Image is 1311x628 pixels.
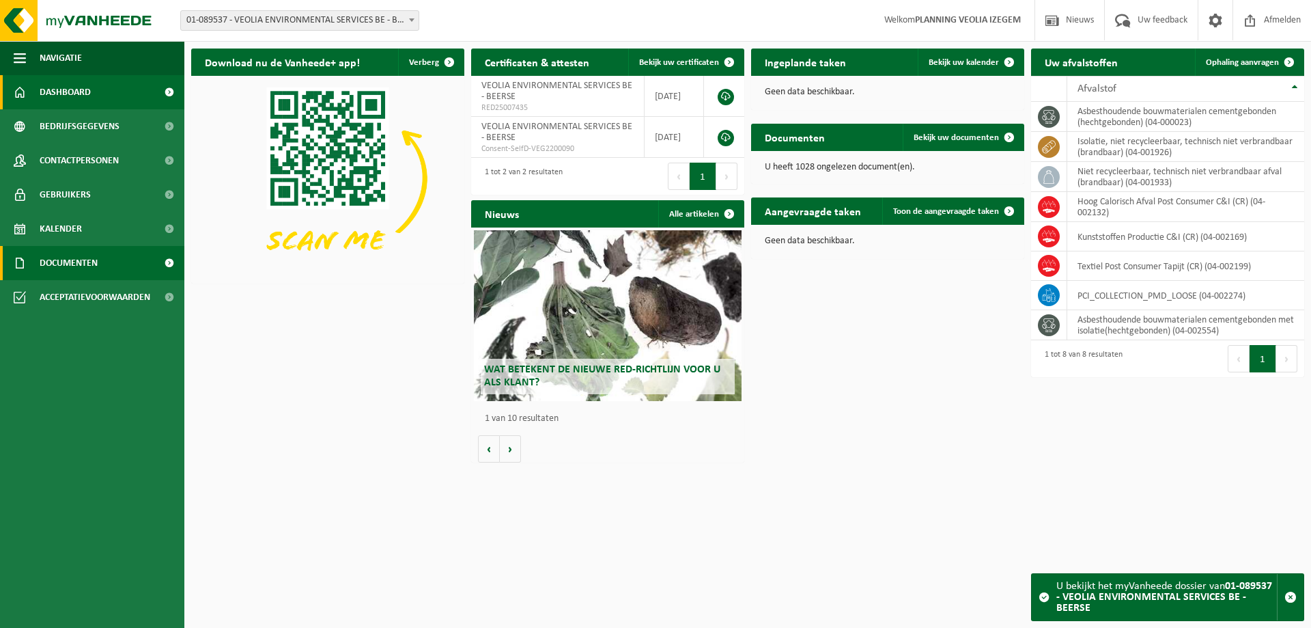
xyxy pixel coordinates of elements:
div: 1 tot 8 van 8 resultaten [1038,344,1123,374]
p: Geen data beschikbaar. [765,87,1011,97]
span: Bekijk uw documenten [914,133,999,142]
span: Toon de aangevraagde taken [893,207,999,216]
button: 1 [690,163,716,190]
span: 01-089537 - VEOLIA ENVIRONMENTAL SERVICES BE - BEERSE [180,10,419,31]
span: Documenten [40,246,98,280]
td: [DATE] [645,76,704,117]
a: Bekijk uw kalender [918,49,1023,76]
img: Download de VHEPlus App [191,76,464,281]
span: Navigatie [40,41,82,75]
button: Previous [1228,345,1250,372]
span: Bedrijfsgegevens [40,109,119,144]
td: PCI_COLLECTION_PMD_LOOSE (04-002274) [1067,281,1304,310]
p: Geen data beschikbaar. [765,236,1011,246]
td: asbesthoudende bouwmaterialen cementgebonden (hechtgebonden) (04-000023) [1067,102,1304,132]
span: Acceptatievoorwaarden [40,280,150,314]
h2: Aangevraagde taken [751,197,875,224]
span: RED25007435 [481,103,634,113]
button: Verberg [398,49,463,76]
span: Ophaling aanvragen [1206,58,1279,67]
h2: Download nu de Vanheede+ app! [191,49,373,75]
h2: Documenten [751,124,838,150]
span: Gebruikers [40,178,91,212]
span: 01-089537 - VEOLIA ENVIRONMENTAL SERVICES BE - BEERSE [181,11,419,30]
a: Toon de aangevraagde taken [882,197,1023,225]
span: Dashboard [40,75,91,109]
td: [DATE] [645,117,704,158]
td: Kunststoffen Productie C&I (CR) (04-002169) [1067,222,1304,251]
span: Contactpersonen [40,144,119,178]
td: isolatie, niet recycleerbaar, technisch niet verbrandbaar (brandbaar) (04-001926) [1067,132,1304,162]
div: U bekijkt het myVanheede dossier van [1056,574,1277,620]
a: Wat betekent de nieuwe RED-richtlijn voor u als klant? [474,230,742,401]
button: Previous [668,163,690,190]
strong: 01-089537 - VEOLIA ENVIRONMENTAL SERVICES BE - BEERSE [1056,581,1272,614]
button: Next [1276,345,1297,372]
div: 1 tot 2 van 2 resultaten [478,161,563,191]
a: Alle artikelen [658,200,743,228]
span: Kalender [40,212,82,246]
strong: PLANNING VEOLIA IZEGEM [915,15,1021,25]
a: Bekijk uw documenten [903,124,1023,151]
h2: Nieuws [471,200,533,227]
p: U heeft 1028 ongelezen document(en). [765,163,1011,172]
span: VEOLIA ENVIRONMENTAL SERVICES BE - BEERSE [481,122,632,143]
td: Textiel Post Consumer Tapijt (CR) (04-002199) [1067,251,1304,281]
a: Ophaling aanvragen [1195,49,1303,76]
button: 1 [1250,345,1276,372]
p: 1 van 10 resultaten [485,414,737,424]
td: Hoog Calorisch Afval Post Consumer C&I (CR) (04-002132) [1067,192,1304,222]
h2: Certificaten & attesten [471,49,603,75]
span: Bekijk uw certificaten [639,58,719,67]
span: Afvalstof [1077,83,1116,94]
h2: Ingeplande taken [751,49,860,75]
span: Bekijk uw kalender [929,58,999,67]
td: niet recycleerbaar, technisch niet verbrandbaar afval (brandbaar) (04-001933) [1067,162,1304,192]
span: Verberg [409,58,439,67]
span: VEOLIA ENVIRONMENTAL SERVICES BE - BEERSE [481,81,632,102]
span: Consent-SelfD-VEG2200090 [481,144,634,154]
button: Volgende [500,435,521,463]
a: Bekijk uw certificaten [628,49,743,76]
button: Vorige [478,435,500,463]
button: Next [716,163,737,190]
h2: Uw afvalstoffen [1031,49,1131,75]
td: asbesthoudende bouwmaterialen cementgebonden met isolatie(hechtgebonden) (04-002554) [1067,310,1304,340]
span: Wat betekent de nieuwe RED-richtlijn voor u als klant? [484,364,720,388]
